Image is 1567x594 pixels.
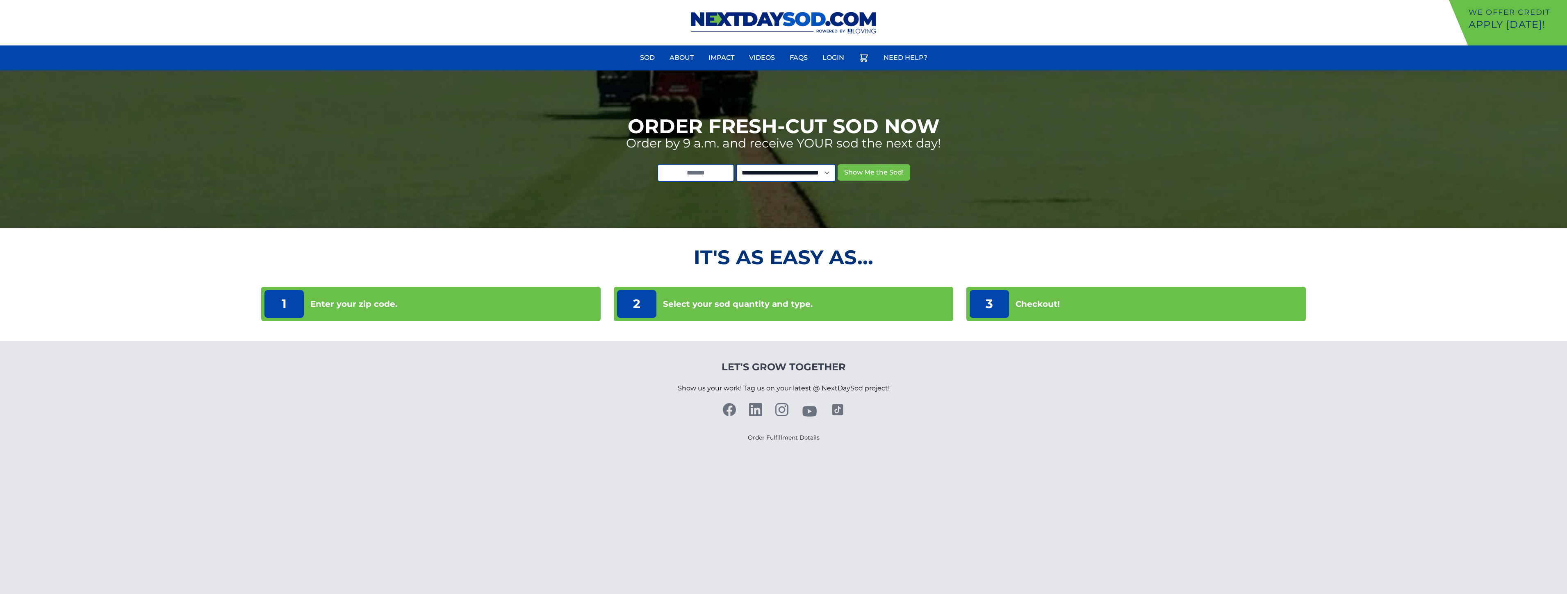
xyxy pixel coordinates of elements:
p: Checkout! [1016,298,1060,310]
p: Select your sod quantity and type. [663,298,813,310]
a: Login [818,48,849,68]
p: 1 [264,290,304,318]
p: 3 [970,290,1009,318]
p: Apply [DATE]! [1469,18,1564,31]
a: Impact [704,48,739,68]
a: Sod [635,48,660,68]
h1: Order Fresh-Cut Sod Now [628,116,940,136]
h4: Let's Grow Together [678,360,890,374]
p: Show us your work! Tag us on your latest @ NextDaySod project! [678,374,890,403]
p: We offer Credit [1469,7,1564,18]
a: FAQs [785,48,813,68]
a: Need Help? [879,48,932,68]
p: 2 [617,290,656,318]
p: Order by 9 a.m. and receive YOUR sod the next day! [626,136,941,151]
h2: It's as Easy As... [261,247,1306,267]
a: About [665,48,699,68]
a: Order Fulfillment Details [748,434,820,441]
p: Enter your zip code. [310,298,397,310]
a: Videos [744,48,780,68]
button: Show Me the Sod! [838,164,910,181]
